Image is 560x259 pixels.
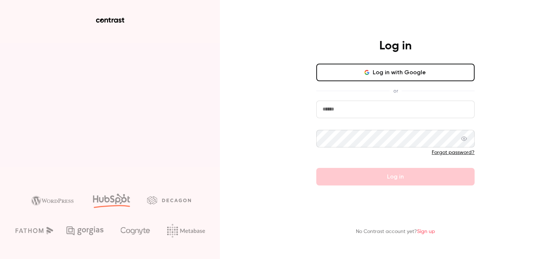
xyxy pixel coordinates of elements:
img: decagon [147,196,191,204]
a: Sign up [417,229,435,234]
p: No Contrast account yet? [356,228,435,236]
button: Log in with Google [316,64,475,81]
h4: Log in [379,39,412,53]
span: or [390,87,402,95]
a: Forgot password? [432,150,475,155]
